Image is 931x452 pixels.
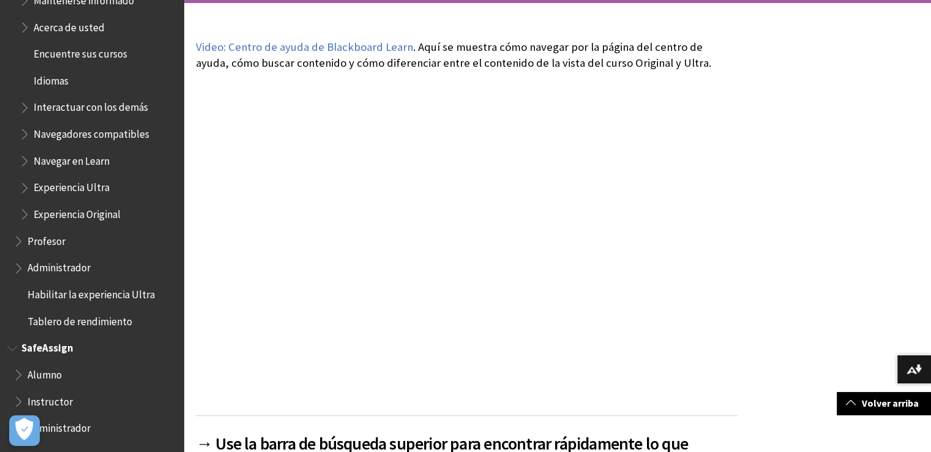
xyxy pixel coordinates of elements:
span: Experiencia Original [34,204,121,220]
span: Encuentre sus cursos [34,43,127,60]
span: Navegar en Learn [34,151,110,167]
span: Administrador [28,418,91,435]
nav: Book outline for Blackboard SafeAssign [7,338,176,439]
span: Navegadores compatibles [34,124,149,140]
span: SafeAssign [21,338,73,355]
a: Video: Centro de ayuda de Blackboard Learn [196,40,413,55]
span: Habilitar la experiencia Ultra [28,284,155,301]
span: Experiencia Ultra [34,178,110,194]
a: Volver arriba [837,392,931,415]
iframe: Blackboard Learn Help Center [196,83,738,388]
span: Acerca de usted [34,17,105,34]
span: Interactuar con los demás [34,97,148,114]
span: Instructor [28,391,73,408]
span: Profesor [28,231,65,247]
span: Tablero de rendimiento [28,311,132,328]
span: Idiomas [34,70,69,87]
span: Alumno [28,364,62,381]
button: Abrir preferencias [9,415,40,446]
span: Administrador [28,258,91,274]
p: . Aquí se muestra cómo navegar por la página del centro de ayuda, cómo buscar contenido y cómo di... [196,39,738,71]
